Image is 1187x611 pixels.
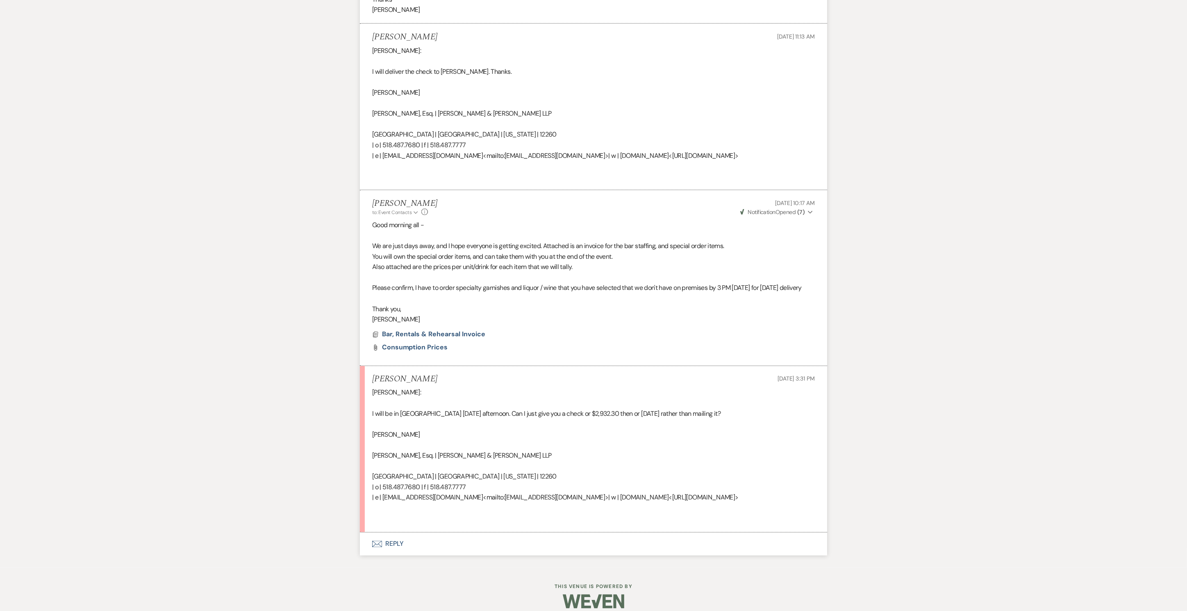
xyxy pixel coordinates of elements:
[382,330,487,340] button: Bar, Rentals & Rehearsal Invoice
[372,209,419,216] button: to: Event Contacts
[372,241,815,251] p: We are just days away, and I hope everyone is getting excited. Attached is an invoice for the bar...
[739,208,815,217] button: NotificationOpened (7)
[775,199,815,207] span: [DATE] 10:17 AM
[372,374,437,385] h5: [PERSON_NAME]
[382,343,448,352] span: Consumption Prices
[372,262,815,272] p: Also attached are the prices per unit/drink for each item that we will tally.
[372,220,815,230] p: Good morning all -
[748,208,775,216] span: Notification
[382,344,448,351] a: Consumption Prices
[777,33,815,40] span: [DATE] 11:13 AM
[372,314,815,325] p: [PERSON_NAME]
[372,304,815,315] p: Thank you,
[740,208,805,216] span: Opened
[372,46,815,182] div: [PERSON_NAME]: I will deliver the check to [PERSON_NAME]. Thanks. [PERSON_NAME] [PERSON_NAME], Es...
[360,533,827,556] button: Reply
[372,198,437,209] h5: [PERSON_NAME]
[778,375,815,383] span: [DATE] 3:31 PM
[372,32,437,42] h5: [PERSON_NAME]
[797,208,805,216] strong: ( 7 )
[372,209,412,216] span: to: Event Contacts
[372,283,815,293] p: Please confirm, I have to order specialty garnishes and liquor / wine that you have selected that...
[372,251,815,262] p: You will own the special order items, and can take them with you at the end of the event.
[382,330,485,339] span: Bar, Rentals & Rehearsal Invoice
[372,388,815,524] div: [PERSON_NAME]: I will be in [GEOGRAPHIC_DATA] [DATE] afternoon. Can I just give you a check or $2...
[372,5,815,15] p: [PERSON_NAME]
